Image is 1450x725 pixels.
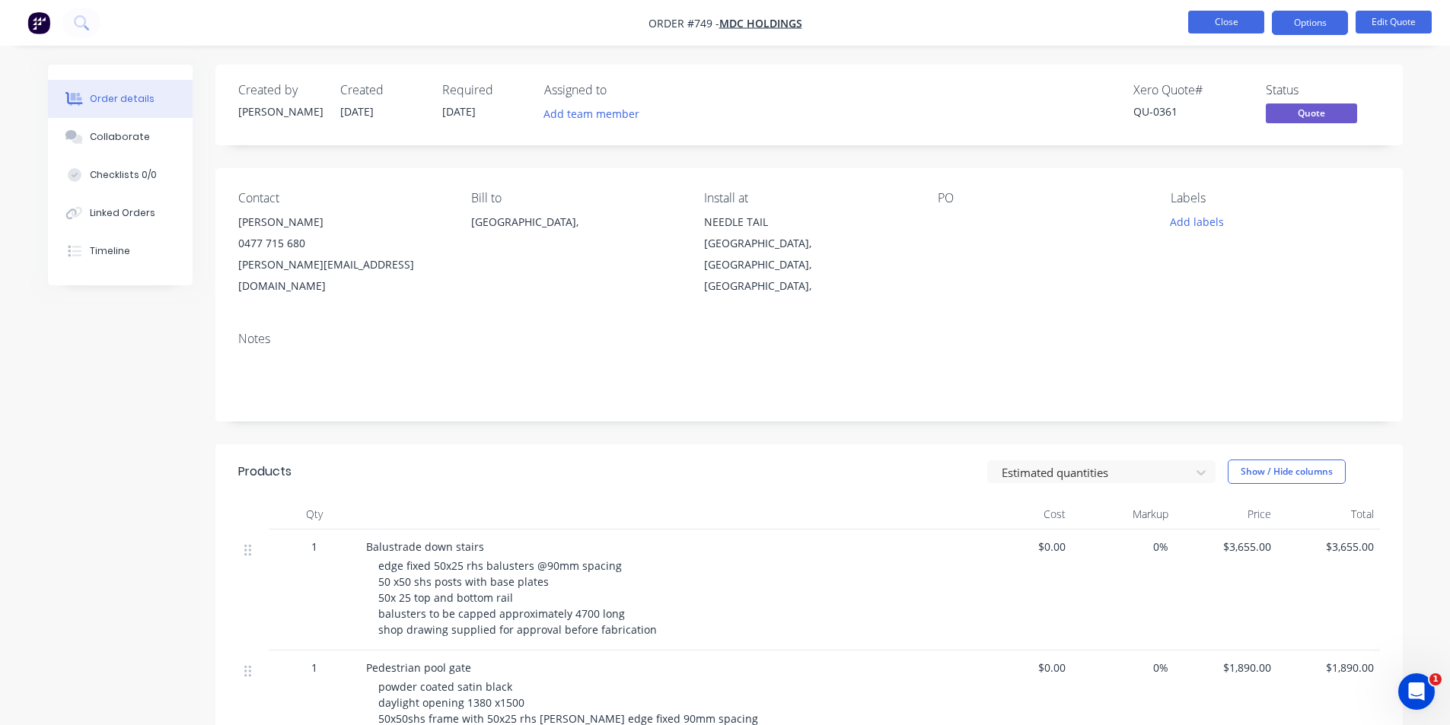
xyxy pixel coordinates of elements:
[311,660,317,676] span: 1
[238,211,447,297] div: [PERSON_NAME]0477 715 680[PERSON_NAME][EMAIL_ADDRESS][DOMAIN_NAME]
[1171,191,1379,205] div: Labels
[1174,499,1277,529] div: Price
[1266,103,1357,122] span: Quote
[1266,83,1380,97] div: Status
[1078,539,1168,555] span: 0%
[719,16,802,30] a: MDC HOLDINGS
[238,103,322,119] div: [PERSON_NAME]
[378,558,657,637] span: edge fixed 50x25 rhs balusters @90mm spacing 50 x50 shs posts with base plates 50x 25 top and bot...
[90,130,150,144] div: Collaborate
[269,499,360,529] div: Qty
[1283,660,1374,676] span: $1,890.00
[27,11,50,34] img: Factory
[340,104,374,119] span: [DATE]
[1072,499,1174,529] div: Markup
[340,83,424,97] div: Created
[442,104,476,119] span: [DATE]
[238,332,1380,346] div: Notes
[48,232,193,270] button: Timeline
[238,211,447,233] div: [PERSON_NAME]
[938,191,1146,205] div: PO
[238,83,322,97] div: Created by
[535,103,647,124] button: Add team member
[704,211,913,297] div: NEEDLE TAIL[GEOGRAPHIC_DATA], [GEOGRAPHIC_DATA], [GEOGRAPHIC_DATA],
[1277,499,1380,529] div: Total
[975,660,1066,676] span: $0.00
[238,191,447,205] div: Contact
[1228,459,1346,484] button: Show / Hide columns
[48,194,193,232] button: Linked Orders
[1133,83,1248,97] div: Xero Quote #
[1162,211,1232,232] button: Add labels
[1429,673,1442,685] span: 1
[1356,11,1432,33] button: Edit Quote
[48,156,193,194] button: Checklists 0/0
[704,211,913,233] div: NEEDLE TAIL
[48,80,193,118] button: Order details
[1188,11,1264,33] button: Close
[1283,539,1374,555] span: $3,655.00
[471,211,680,233] div: [GEOGRAPHIC_DATA],
[366,660,471,675] span: Pedestrian pool gate
[1181,539,1271,555] span: $3,655.00
[704,233,913,297] div: [GEOGRAPHIC_DATA], [GEOGRAPHIC_DATA], [GEOGRAPHIC_DATA],
[90,168,157,182] div: Checklists 0/0
[1133,103,1248,119] div: QU-0361
[1181,660,1271,676] span: $1,890.00
[471,191,680,205] div: Bill to
[471,211,680,260] div: [GEOGRAPHIC_DATA],
[90,206,155,220] div: Linked Orders
[1398,673,1435,710] iframe: Intercom live chat
[48,118,193,156] button: Collaborate
[238,233,447,254] div: 0477 715 680
[238,463,292,481] div: Products
[544,103,648,124] button: Add team member
[1272,11,1348,35] button: Options
[90,92,155,106] div: Order details
[311,539,317,555] span: 1
[544,83,696,97] div: Assigned to
[1078,660,1168,676] span: 0%
[366,539,484,554] span: Balustrade down stairs
[975,539,1066,555] span: $0.00
[90,244,130,258] div: Timeline
[649,16,719,30] span: Order #749 -
[238,254,447,297] div: [PERSON_NAME][EMAIL_ADDRESS][DOMAIN_NAME]
[442,83,526,97] div: Required
[704,191,913,205] div: Install at
[969,499,1072,529] div: Cost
